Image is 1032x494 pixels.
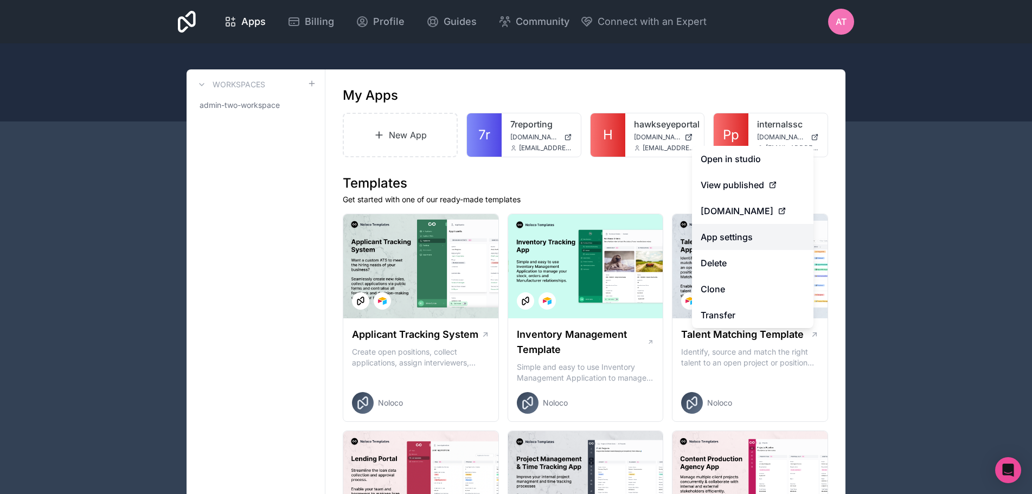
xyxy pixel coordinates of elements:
[378,397,403,408] span: Noloco
[200,100,280,111] span: admin-two-workspace
[685,297,694,305] img: Airtable Logo
[995,457,1021,483] div: Open Intercom Messenger
[634,118,696,131] a: hawkseyeportal
[279,10,343,34] a: Billing
[467,113,502,157] a: 7r
[510,133,560,142] span: [DOMAIN_NAME]
[519,144,572,152] span: [EMAIL_ADDRESS][DOMAIN_NAME]
[714,113,748,157] a: Pp
[490,10,578,34] a: Community
[510,133,572,142] a: [DOMAIN_NAME]
[757,133,806,142] span: [DOMAIN_NAME]
[591,113,625,157] a: H
[643,144,696,152] span: [EMAIL_ADDRESS][DOMAIN_NAME]
[195,78,265,91] a: Workspaces
[603,126,613,144] span: H
[241,14,266,29] span: Apps
[347,10,413,34] a: Profile
[510,118,572,131] a: 7reporting
[478,126,490,144] span: 7r
[692,198,813,224] a: [DOMAIN_NAME]
[757,118,819,131] a: internalssc
[634,133,696,142] a: [DOMAIN_NAME]
[692,172,813,198] a: View published
[517,327,647,357] h1: Inventory Management Template
[723,126,739,144] span: Pp
[681,347,819,368] p: Identify, source and match the right talent to an open project or position with our Talent Matchi...
[692,250,813,276] button: Delete
[598,14,707,29] span: Connect with an Expert
[692,224,813,250] a: App settings
[343,175,828,192] h1: Templates
[213,79,265,90] h3: Workspaces
[343,113,458,157] a: New App
[701,204,773,217] span: [DOMAIN_NAME]
[444,14,477,29] span: Guides
[692,146,813,172] a: Open in studio
[343,194,828,205] p: Get started with one of our ready-made templates
[378,297,387,305] img: Airtable Logo
[352,347,490,368] p: Create open positions, collect applications, assign interviewers, centralise candidate feedback a...
[766,144,819,152] span: [EMAIL_ADDRESS][DOMAIN_NAME]
[517,362,655,383] p: Simple and easy to use Inventory Management Application to manage your stock, orders and Manufact...
[543,297,552,305] img: Airtable Logo
[305,14,334,29] span: Billing
[352,327,478,342] h1: Applicant Tracking System
[692,302,813,328] a: Transfer
[681,327,804,342] h1: Talent Matching Template
[634,133,681,142] span: [DOMAIN_NAME]
[757,133,819,142] a: [DOMAIN_NAME]
[215,10,274,34] a: Apps
[707,397,732,408] span: Noloco
[836,15,847,28] span: AT
[692,276,813,302] a: Clone
[580,14,707,29] button: Connect with an Expert
[373,14,405,29] span: Profile
[343,87,398,104] h1: My Apps
[195,95,316,115] a: admin-two-workspace
[418,10,485,34] a: Guides
[701,178,764,191] span: View published
[516,14,569,29] span: Community
[543,397,568,408] span: Noloco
